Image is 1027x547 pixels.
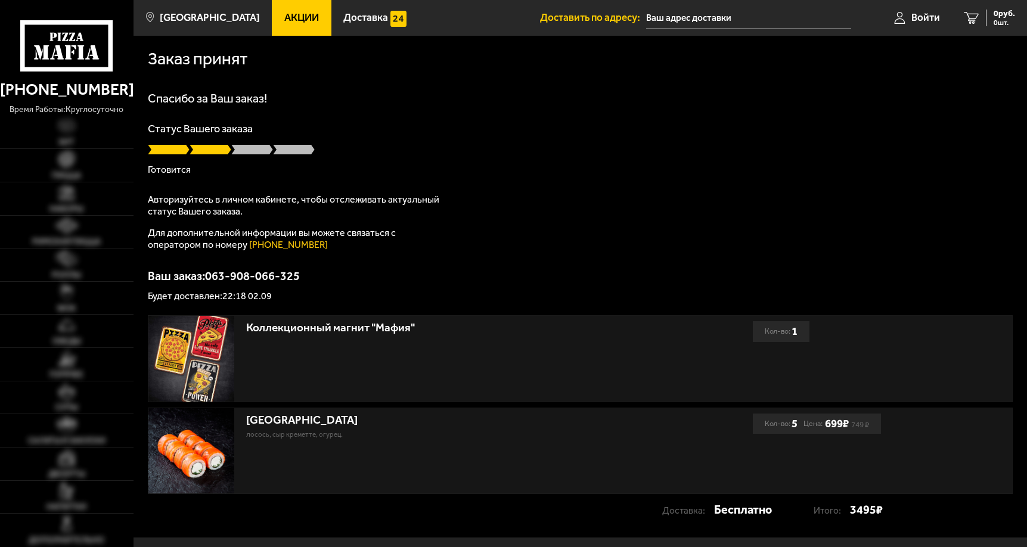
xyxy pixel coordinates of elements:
[52,271,81,279] span: Роллы
[246,321,651,335] div: Коллекционный магнит "Мафия"
[792,321,798,341] b: 1
[825,417,849,431] b: 699 ₽
[58,138,75,147] span: Хит
[28,437,106,445] span: Салаты и закуски
[249,239,328,250] a: [PHONE_NUMBER]
[765,321,798,341] div: Кол-во:
[55,403,78,412] span: Супы
[994,19,1015,26] span: 0 шт.
[29,536,104,545] span: Дополнительно
[540,13,646,23] span: Доставить по адресу:
[994,10,1015,18] span: 0 руб.
[57,304,76,313] span: WOK
[148,291,1013,301] p: Будет доставлен: 22:18 02.09
[246,414,651,427] div: [GEOGRAPHIC_DATA]
[792,414,798,434] b: 5
[814,501,850,521] p: Итого:
[284,13,319,23] span: Акции
[662,501,714,521] p: Доставка:
[765,414,798,434] div: Кол-во:
[646,7,852,29] input: Ваш адрес доставки
[714,499,772,520] strong: Бесплатно
[48,470,85,478] span: Десерты
[911,13,940,23] span: Войти
[49,205,83,213] span: Наборы
[148,92,1013,104] h1: Спасибо за Ваш заказ!
[148,227,446,251] p: Для дополнительной информации вы можете связаться с оператором по номеру
[148,165,1013,175] p: Готовится
[246,430,651,440] p: лосось, Сыр креметте, огурец.
[803,414,823,434] span: Цена:
[148,194,446,217] p: Авторизуйтесь в личном кабинете, чтобы отслеживать актуальный статус Вашего заказа.
[52,172,81,180] span: Пицца
[32,238,101,246] span: Римская пицца
[52,337,81,346] span: Обеды
[160,13,260,23] span: [GEOGRAPHIC_DATA]
[46,503,86,511] span: Напитки
[148,50,248,67] h1: Заказ принят
[49,371,83,379] span: Горячее
[148,123,1013,134] p: Статус Вашего заказа
[850,499,883,520] strong: 3495 ₽
[851,422,869,427] s: 749 ₽
[148,270,1013,282] p: Ваш заказ: 063-908-066-325
[343,13,388,23] span: Доставка
[390,11,407,27] img: 15daf4d41897b9f0e9f617042186c801.svg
